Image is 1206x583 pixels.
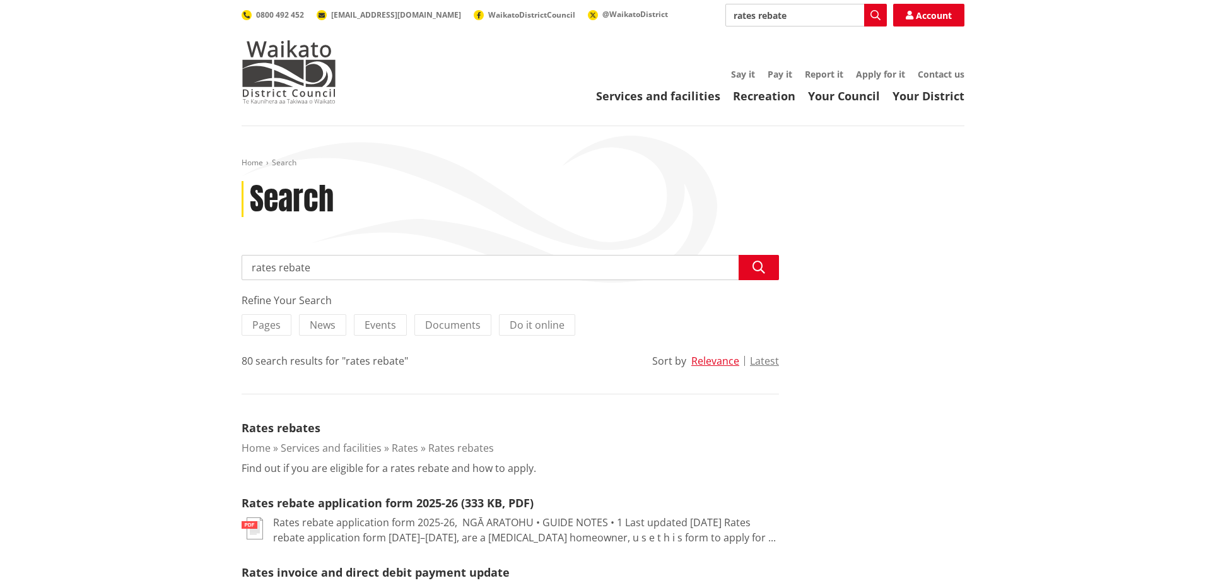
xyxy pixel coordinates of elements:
[242,353,408,368] div: 80 search results for "rates rebate"
[768,68,792,80] a: Pay it
[425,318,481,332] span: Documents
[310,318,336,332] span: News
[242,517,263,539] img: document-pdf.svg
[602,9,668,20] span: @WaikatoDistrict
[242,293,779,308] div: Refine Your Search
[893,4,964,26] a: Account
[488,9,575,20] span: WaikatoDistrictCouncil
[331,9,461,20] span: [EMAIL_ADDRESS][DOMAIN_NAME]
[725,4,887,26] input: Search input
[242,495,534,510] a: Rates rebate application form 2025-26 (333 KB, PDF)
[733,88,795,103] a: Recreation
[588,9,668,20] a: @WaikatoDistrict
[392,441,418,455] a: Rates
[750,355,779,367] button: Latest
[242,420,320,435] a: Rates rebates
[596,88,720,103] a: Services and facilities
[365,318,396,332] span: Events
[317,9,461,20] a: [EMAIL_ADDRESS][DOMAIN_NAME]
[691,355,739,367] button: Relevance
[242,565,510,580] a: Rates invoice and direct debit payment update
[731,68,755,80] a: Say it
[242,461,536,476] p: Find out if you are eligible for a rates rebate and how to apply.
[281,441,382,455] a: Services and facilities
[242,255,779,280] input: Search input
[428,441,494,455] a: Rates rebates
[805,68,843,80] a: Report it
[256,9,304,20] span: 0800 492 452
[272,157,296,168] span: Search
[474,9,575,20] a: WaikatoDistrictCouncil
[652,353,686,368] div: Sort by
[918,68,964,80] a: Contact us
[510,318,565,332] span: Do it online
[808,88,880,103] a: Your Council
[242,158,964,168] nav: breadcrumb
[856,68,905,80] a: Apply for it
[242,40,336,103] img: Waikato District Council - Te Kaunihera aa Takiwaa o Waikato
[242,441,271,455] a: Home
[250,181,334,218] h1: Search
[273,515,779,545] p: Rates rebate application form 2025-26, ﻿ NGĀ ARATOHU • GUIDE NOTES • 1 Last updated [DATE] Rates ...
[893,88,964,103] a: Your District
[242,157,263,168] a: Home
[242,9,304,20] a: 0800 492 452
[252,318,281,332] span: Pages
